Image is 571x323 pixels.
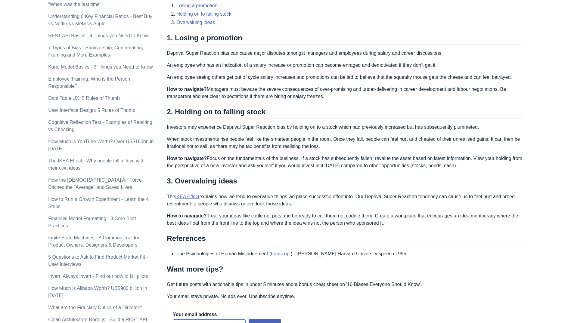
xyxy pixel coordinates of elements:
[176,20,215,25] a: Overvaluing ideas
[48,14,152,26] a: Understanding 6 Key Financial Ratios - Best Buy vs Netflix vs Meta vs Apple
[48,216,136,228] a: Financial Model Formatting - 3 Core Best Practices
[167,213,206,218] strong: How to navigate?
[48,177,142,190] a: How the [DEMOGRAPHIC_DATA] Air Force Ditched the "Average" and Saved Lives
[48,305,142,310] a: What are the Fiduciary Duties of a Director?
[48,235,139,248] a: Finite State Machines - A Common Tool for Product Owners, Designers & Developers
[48,197,149,209] a: How to Run a Growth Experiment - Learn the 4 Steps
[48,158,144,171] a: The IKEA Effect - Why people fall in love with their own ideas
[167,136,523,150] p: When stock investments rise people feel like the smartest people in the room. Once they fall, peo...
[48,317,147,322] a: Clean Architecture Node.js - Build a REST API
[48,76,130,89] a: Employee Training: Who is the Person Responsible?
[48,120,152,132] a: Cognitive Reflection Test - Examples of Reacting vs Checking
[167,87,206,92] strong: How to navigate?
[48,33,149,38] a: REST API Basics - 4 Things you Need to Know
[48,108,135,113] a: User Interface Design: 5 Rules of Thumb
[167,62,523,69] p: An employee who has an indication of a salary increase or promotion can become enraged and demoti...
[48,139,154,151] a: How Much is YouTube Worth? Over US$180bn in [DATE]
[271,251,291,256] a: transcript
[167,193,523,208] p: The explains how we tend to overvalue things we place successful effort into. Our Deprival Super ...
[176,250,523,257] li: The Psychologies of Human Misjudgement ( ) - [PERSON_NAME] Harvard University speech 1995
[48,254,148,267] a: 5 Questions to Ask to Find Product Market Fit - User Interviews
[167,86,523,100] p: Managers must beware the severe consequences of over-promising and under-delivering in career dev...
[173,311,217,318] label: Your email address
[48,286,147,298] a: How Much is Alibaba Worth? US$900 billion in [DATE]
[48,274,148,279] a: Invert, Always Invert - Find out how to kill pilots
[176,3,217,8] a: Losing a promotion
[167,212,523,227] p: Treat your ideas like cattle not pets and be ready to cull them not coddle them. Create a workpla...
[167,107,523,119] h2: 2. Holding on to falling stock
[48,96,120,101] a: Data Table UX: 5 Rules of Thumb
[167,177,523,188] h2: 3. Overvaluing ideas
[167,234,523,245] h2: References
[167,33,523,45] h2: 1. Losing a promotion
[48,64,153,69] a: Kano Model Basics - 3 Things you Need to Know
[167,293,523,300] p: Your email stays private. No ads ever. Unsubscribe anytime.
[48,45,143,57] a: 7 Types of Bias - Survivorship, Confirmation, Framing and More Examples
[167,281,523,288] p: Get future posts with actionable tips in under 5 minutes and a bonus cheat sheet on '10 Biases Ev...
[167,74,523,81] p: An employee seeing others get out of cycle salary increases and promotions can be led to believe ...
[175,194,200,199] a: IKEA Effect
[167,265,523,276] h2: Want more tips?
[176,11,231,17] a: Holding on to falling stock
[167,124,523,131] p: Investors may experience Deprival Super Reaction bias by holding on to a stock which had previous...
[167,155,523,169] p: Focus on the fundamentals of the business. If a stock has subsequently fallen, revalue the asset ...
[167,156,206,161] strong: How to navigate?
[167,50,523,57] p: Deprival Super Reaction bias can cause major disputes amongst managers and employees during salar...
